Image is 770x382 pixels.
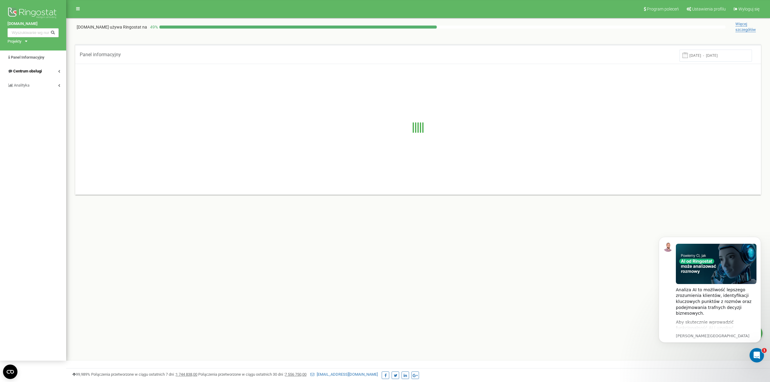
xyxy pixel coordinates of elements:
div: Projekty [8,39,21,44]
a: [DOMAIN_NAME] [8,21,59,27]
iframe: Intercom notifications wiadomość [650,228,770,366]
span: używa Ringostat na [110,25,147,29]
span: Więcej szczegółów [735,22,756,32]
span: Centrum obsługi [13,69,42,73]
p: 49 % [147,24,159,30]
span: Wyloguj się [738,7,759,11]
span: Panel informacyjny [80,52,121,57]
span: Analityka [14,83,29,87]
input: Wyszukiwanie wg numeru [8,28,59,37]
span: Program poleceń [647,7,679,11]
span: Ustawienia profilu [692,7,726,11]
p: [DOMAIN_NAME] [77,24,147,30]
button: Open CMP widget [3,365,17,379]
span: Panel Informacyjny [11,55,45,60]
iframe: Intercom live chat [750,348,764,362]
img: Ringostat logo [8,6,59,21]
span: 1 [762,348,767,353]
